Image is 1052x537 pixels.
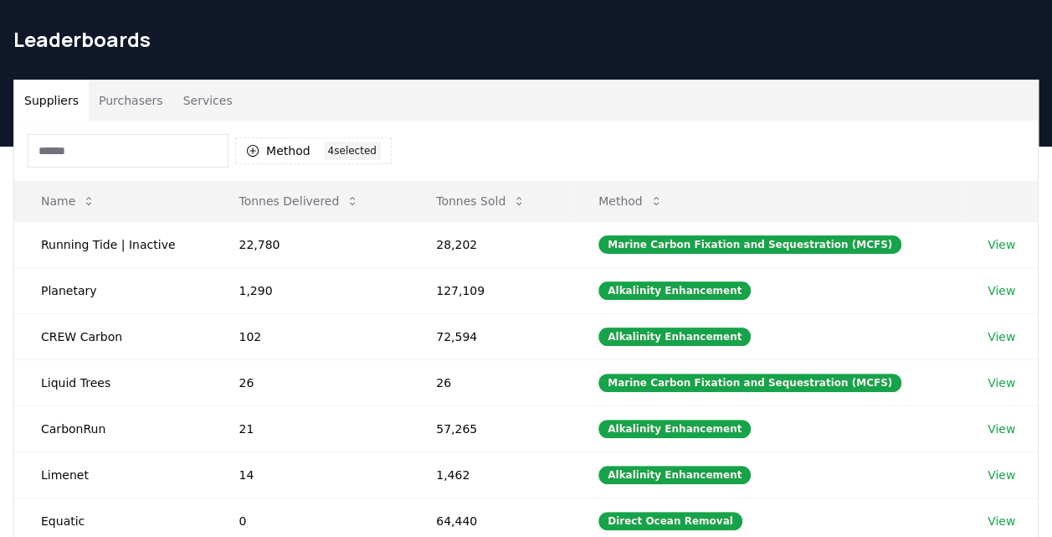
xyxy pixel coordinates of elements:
div: Marine Carbon Fixation and Sequestration (MCFS) [598,235,901,254]
button: Suppliers [14,80,89,121]
td: CarbonRun [14,405,212,452]
a: View [988,421,1015,437]
td: 102 [212,313,409,359]
a: View [988,236,1015,253]
div: Marine Carbon Fixation and Sequestration (MCFS) [598,374,901,392]
div: Alkalinity Enhancement [598,281,751,300]
a: View [988,513,1015,529]
td: 57,265 [409,405,572,452]
td: 127,109 [409,267,572,313]
td: Liquid Trees [14,359,212,405]
a: View [988,374,1015,391]
td: 1,290 [212,267,409,313]
td: 21 [212,405,409,452]
div: 4 selected [324,142,381,160]
button: Purchasers [89,80,173,121]
a: View [988,282,1015,299]
div: Alkalinity Enhancement [598,466,751,484]
h1: Leaderboards [13,26,1039,53]
td: 28,202 [409,221,572,267]
td: 72,594 [409,313,572,359]
td: 1,462 [409,452,572,498]
button: Services [173,80,243,121]
td: 26 [409,359,572,405]
button: Method [585,184,676,218]
a: View [988,467,1015,483]
td: Running Tide | Inactive [14,221,212,267]
button: Method4selected [235,137,392,164]
div: Alkalinity Enhancement [598,328,751,346]
a: View [988,328,1015,345]
td: Planetary [14,267,212,313]
button: Tonnes Delivered [225,184,372,218]
td: 22,780 [212,221,409,267]
td: 14 [212,452,409,498]
td: 26 [212,359,409,405]
div: Alkalinity Enhancement [598,420,751,438]
div: Direct Ocean Removal [598,512,742,530]
button: Tonnes Sold [423,184,539,218]
td: CREW Carbon [14,313,212,359]
td: Limenet [14,452,212,498]
button: Name [28,184,109,218]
